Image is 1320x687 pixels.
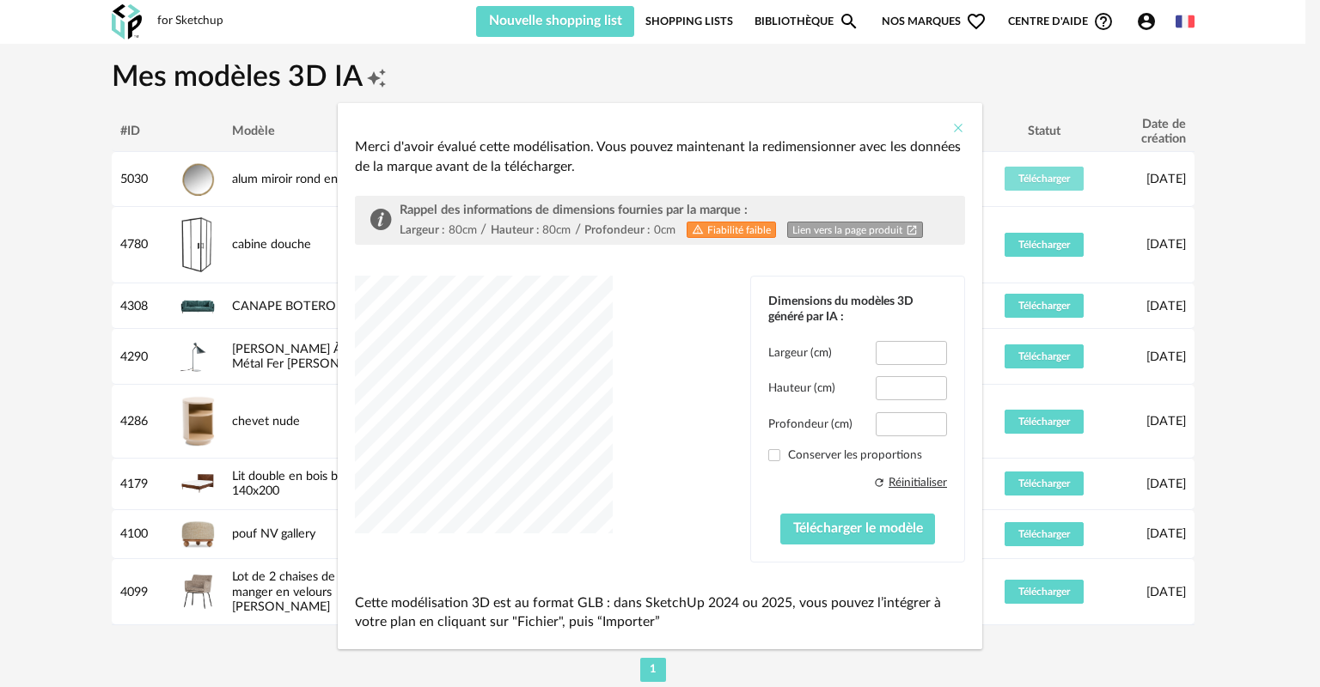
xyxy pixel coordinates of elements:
label: Profondeur (cm) [768,416,852,432]
span: Alert Outline icon [692,222,704,235]
div: / [480,222,486,238]
div: 0cm [654,222,675,238]
span: Rappel des informations de dimensions fournies par la marque : [400,204,748,216]
label: Conserver les proportions [768,447,947,463]
div: 80cm [449,222,477,238]
label: Hauteur (cm) [768,380,835,396]
label: Largeur (cm) [768,345,832,361]
div: Réinitialiser [889,475,947,490]
div: Profondeur : [584,222,650,238]
span: Télécharger le modèle [793,521,923,535]
div: / [575,222,581,238]
div: Merci d'avoir évalué cette modélisation. Vous pouvez maintenant la redimensionner avec les donnée... [355,137,965,176]
div: 80cm [542,222,571,238]
div: Largeur : [400,222,444,238]
span: Refresh icon [873,475,885,490]
div: Dimensions du modèles 3D généré par IA : [768,294,947,325]
button: Close [951,120,965,138]
span: Open In New icon [906,223,918,236]
p: Cette modélisation 3D est au format GLB : dans SketchUp 2024 ou 2025, vous pouvez l’intégrer à vo... [355,593,965,632]
div: Fiabilité faible [687,222,776,238]
button: Télécharger le modèle [780,514,936,544]
div: Hauteur : [491,222,539,238]
div: dialog [338,103,982,649]
a: Lien vers la page produitOpen In New icon [787,222,923,238]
